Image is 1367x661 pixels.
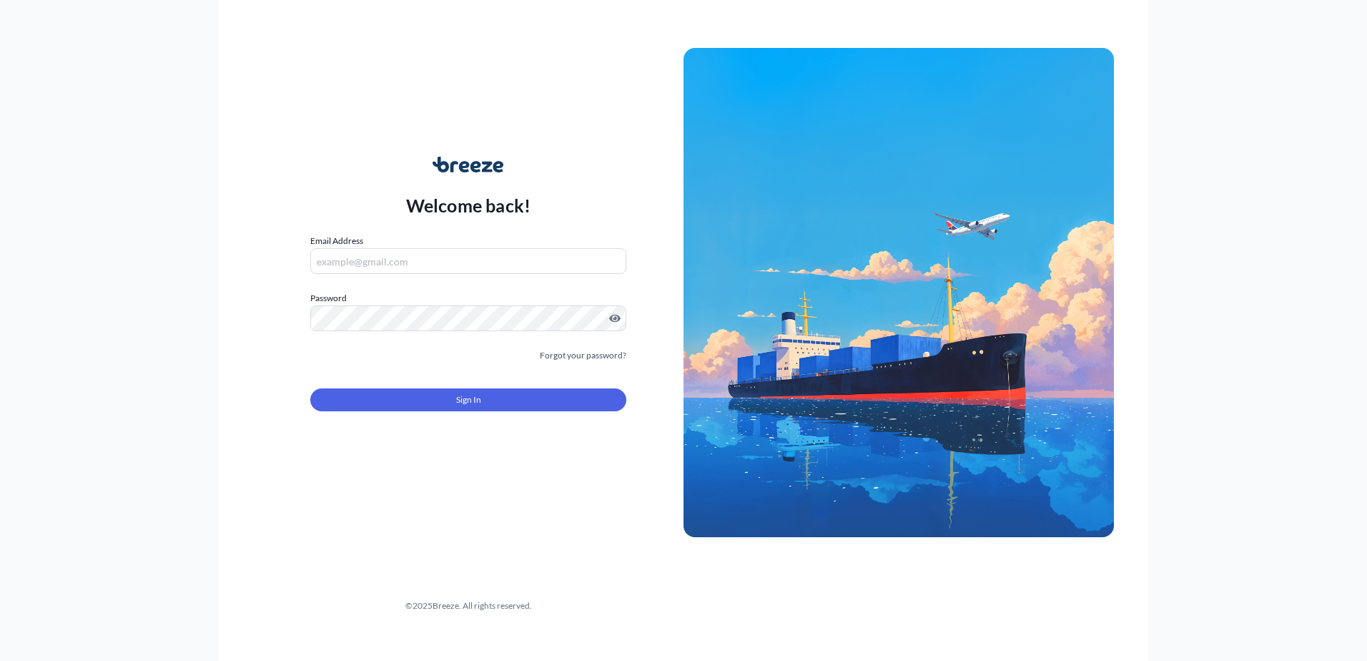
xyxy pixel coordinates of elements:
[310,248,626,274] input: example@gmail.com
[456,393,481,407] span: Sign In
[683,48,1114,537] img: Ship illustration
[609,313,621,324] button: Show password
[406,194,531,217] p: Welcome back!
[310,234,363,248] label: Email Address
[310,388,626,411] button: Sign In
[253,599,683,613] div: © 2025 Breeze. All rights reserved.
[310,291,626,305] label: Password
[540,348,626,363] a: Forgot your password?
